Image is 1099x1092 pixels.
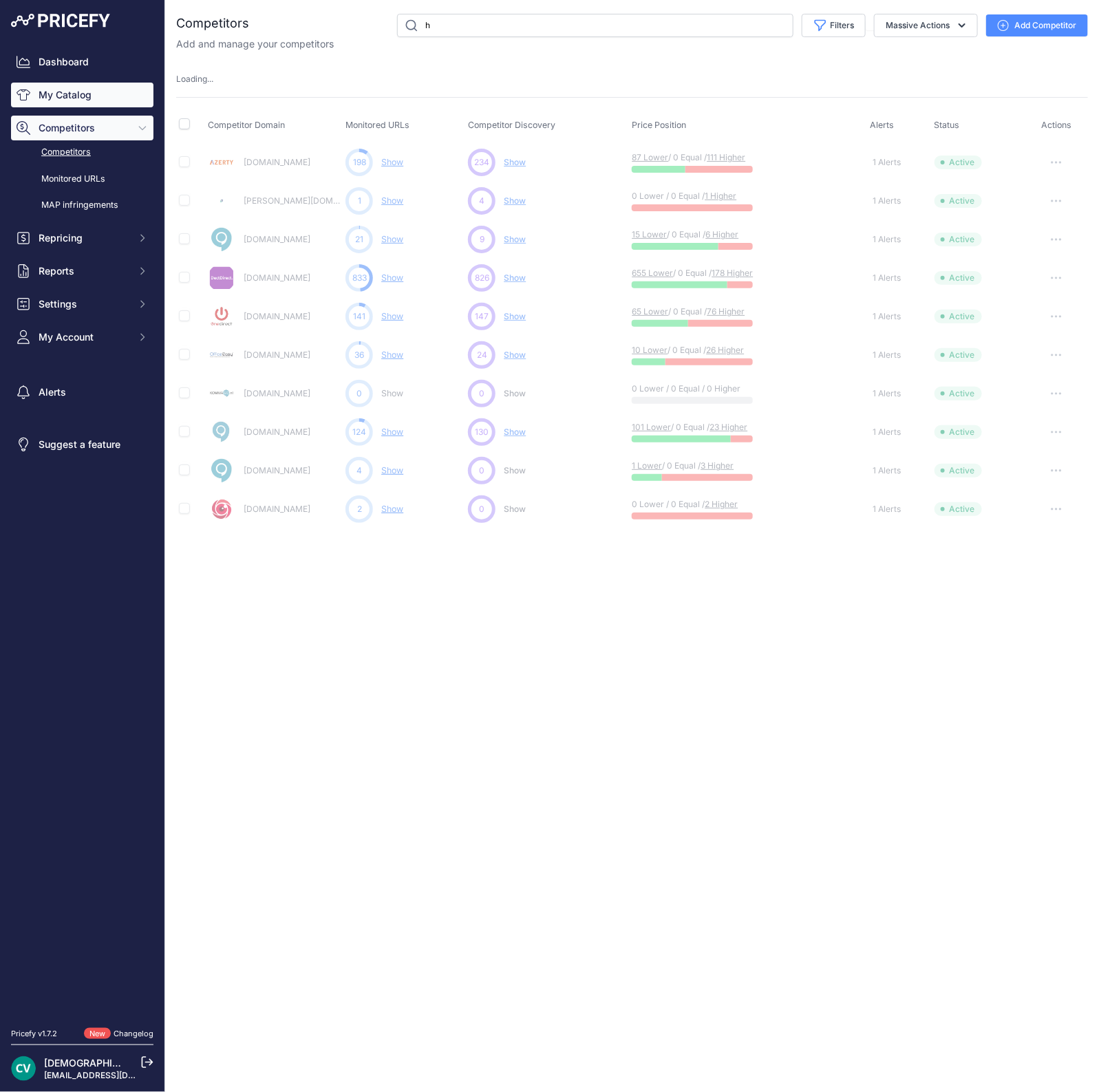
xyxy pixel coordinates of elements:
[873,157,901,168] span: 1 Alerts
[39,231,129,245] span: Repricing
[504,311,526,321] span: Show
[244,157,310,167] a: [DOMAIN_NAME]
[11,292,153,317] button: Settings
[11,380,153,405] a: Alerts
[707,152,745,162] a: 111 Higher
[935,348,982,362] span: Active
[381,427,403,437] a: Show
[870,425,901,439] a: 1 Alerts
[504,272,526,283] span: Show
[935,310,982,323] span: Active
[479,503,484,515] span: 0
[176,37,334,51] p: Add and manage your competitors
[873,350,901,361] span: 1 Alerts
[873,504,901,515] span: 1 Alerts
[208,120,285,130] span: Competitor Domain
[11,1028,57,1040] div: Pricefy v1.7.2
[39,330,129,344] span: My Account
[479,195,484,207] span: 4
[479,464,484,477] span: 0
[244,311,310,321] a: [DOMAIN_NAME]
[381,234,403,244] a: Show
[873,427,901,438] span: 1 Alerts
[632,306,668,317] a: 65 Lower
[504,195,526,206] span: Show
[935,425,982,439] span: Active
[44,1057,374,1069] a: [DEMOGRAPHIC_DATA][PERSON_NAME] der ree [DEMOGRAPHIC_DATA]
[873,234,901,245] span: 1 Alerts
[356,464,362,477] span: 4
[935,387,982,400] span: Active
[935,194,982,208] span: Active
[935,156,982,169] span: Active
[701,460,734,471] a: 3 Higher
[39,121,129,135] span: Competitors
[244,195,377,206] a: [PERSON_NAME][DOMAIN_NAME]
[504,234,526,244] span: Show
[353,310,365,323] span: 141
[352,272,367,284] span: 833
[870,120,894,130] span: Alerts
[873,272,901,283] span: 1 Alerts
[632,268,720,279] p: / 0 Equal /
[802,14,866,37] button: Filters
[11,167,153,191] a: Monitored URLs
[479,387,484,400] span: 0
[632,152,668,162] a: 87 Lower
[11,14,110,28] img: Pricefy Logo
[935,233,982,246] span: Active
[11,325,153,350] button: My Account
[475,272,489,284] span: 826
[11,50,153,1011] nav: Sidebar
[935,464,982,478] span: Active
[381,311,403,321] a: Show
[381,350,403,360] a: Show
[870,348,901,362] a: 1 Alerts
[870,271,901,285] a: 1 Alerts
[873,465,901,476] span: 1 Alerts
[986,14,1088,36] button: Add Competitor
[873,311,901,322] span: 1 Alerts
[632,383,720,394] p: 0 Lower / 0 Equal / 0 Higher
[706,345,744,355] a: 26 Higher
[632,460,720,471] p: / 0 Equal /
[354,349,364,361] span: 36
[352,426,366,438] span: 124
[114,1029,153,1038] a: Changelog
[870,156,901,169] a: 1 Alerts
[11,226,153,250] button: Repricing
[709,422,747,432] a: 23 Higher
[632,306,720,317] p: / 0 Equal /
[870,194,901,208] a: 1 Alerts
[244,234,310,244] a: [DOMAIN_NAME]
[11,432,153,457] a: Suggest a feature
[468,120,555,130] span: Competitor Discovery
[477,349,487,361] span: 24
[244,427,310,437] a: [DOMAIN_NAME]
[873,388,901,399] span: 1 Alerts
[381,504,403,514] a: Show
[11,116,153,140] button: Competitors
[244,504,310,514] a: [DOMAIN_NAME]
[874,14,978,37] button: Massive Actions
[475,426,489,438] span: 130
[632,345,668,355] a: 10 Lower
[39,264,129,278] span: Reports
[356,387,362,400] span: 0
[705,229,738,239] a: 6 Higher
[244,388,310,398] a: [DOMAIN_NAME]
[504,350,526,360] span: Show
[475,310,489,323] span: 147
[358,195,361,207] span: 1
[935,502,982,516] span: Active
[480,233,484,246] span: 9
[11,83,153,107] a: My Catalog
[632,191,720,202] p: 0 Lower / 0 Equal /
[504,427,526,437] span: Show
[870,233,901,246] a: 1 Alerts
[11,193,153,217] a: MAP infringements
[244,272,310,283] a: [DOMAIN_NAME]
[11,259,153,283] button: Reports
[632,460,662,471] a: 1 Lower
[632,229,720,240] p: / 0 Equal /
